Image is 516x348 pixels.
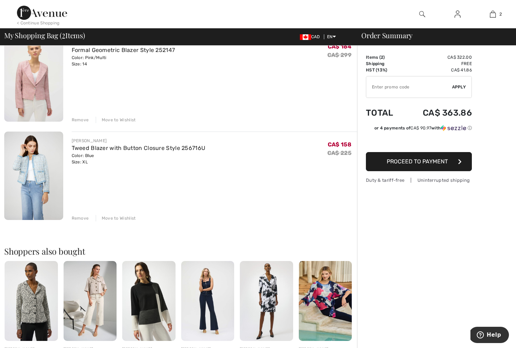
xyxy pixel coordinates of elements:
[381,55,383,60] span: 2
[404,67,472,73] td: CA$ 41.86
[499,11,502,17] span: 2
[404,60,472,67] td: Free
[122,261,176,341] img: Color-blocked High Neck Pullover Style 253236
[366,125,472,134] div: or 4 payments ofCA$ 90.97withSezzle Click to learn more about Sezzle
[72,54,175,67] div: Color: Pink/Multi Size: 14
[455,10,461,18] img: My Info
[72,145,206,151] a: Tweed Blazer with Button Closure Style 256716U
[4,34,63,122] img: Formal Geometric Blazer Style 252147
[17,6,67,20] img: 1ère Avenue
[366,152,472,171] button: Proceed to Payment
[452,84,466,90] span: Apply
[419,10,425,18] img: search the website
[72,138,206,144] div: [PERSON_NAME]
[404,54,472,60] td: CA$ 322.00
[72,152,206,165] div: Color: Blue Size: XL
[72,47,175,53] a: Formal Geometric Blazer Style 252147
[366,134,472,150] iframe: PayPal-paypal
[300,34,311,40] img: Canadian Dollar
[96,215,136,221] div: Move to Wishlist
[72,117,89,123] div: Remove
[387,158,448,165] span: Proceed to Payment
[300,34,323,39] span: CAD
[470,327,509,344] iframe: Opens a widget where you can find more information
[4,32,85,39] span: My Shopping Bag ( Items)
[5,261,58,341] img: Shawl Collar Button Closure Style 254146
[475,10,510,18] a: 2
[455,11,461,17] a: Sign In
[404,101,472,125] td: CA$ 363.86
[4,132,63,220] img: Tweed Blazer with Button Closure Style 256716U
[327,34,336,39] span: EN
[441,125,466,131] img: Sezzle
[410,126,431,130] span: CA$ 90.97
[72,215,89,221] div: Remove
[490,10,496,18] img: My Bag
[366,76,452,98] input: Promo code
[62,30,65,39] span: 2
[366,177,472,184] div: Duty & tariff-free | Uninterrupted shipping
[299,261,352,341] img: Floral Puff Sleeve Pullover Style 256102
[181,261,235,341] img: Flare Formal Trousers Style 252226
[366,60,404,67] td: Shipping
[4,247,357,255] h2: Shoppers also bought
[366,67,404,73] td: HST (13%)
[328,43,351,50] span: CA$ 164
[327,52,351,58] s: CA$ 299
[327,150,351,156] s: CA$ 225
[366,54,404,60] td: Items ( )
[96,117,136,123] div: Move to Wishlist
[353,32,512,39] div: Order Summary
[240,261,293,341] img: Bodycon Knee-Length Dress Style 254171
[328,141,351,148] span: CA$ 158
[64,261,117,341] img: Mid-Rise Wide-Leg Trousers Style 252914
[374,125,472,131] div: or 4 payments of with
[17,20,60,26] div: < Continue Shopping
[366,101,404,125] td: Total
